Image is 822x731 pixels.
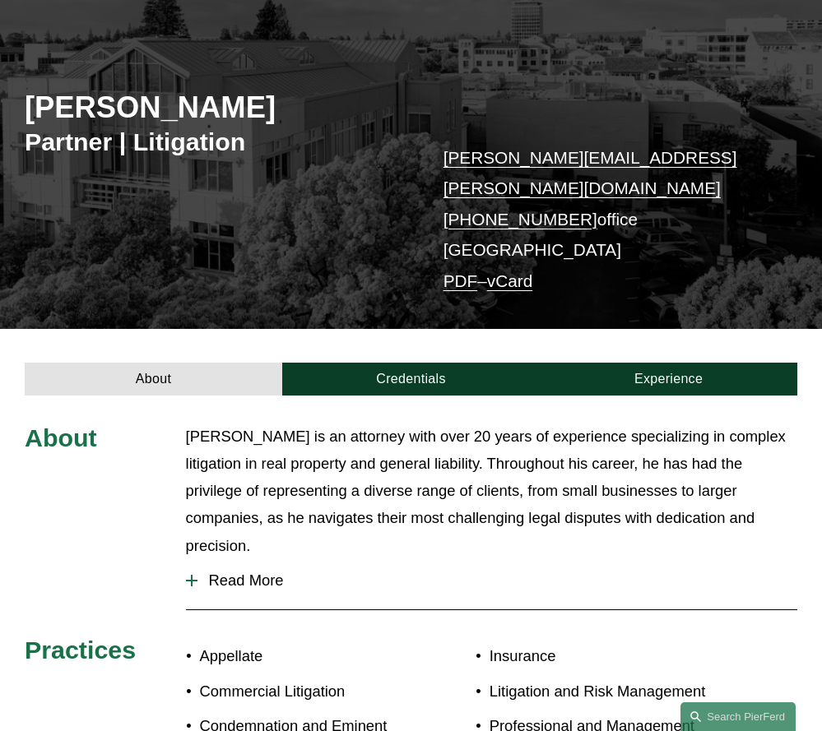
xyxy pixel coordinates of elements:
a: vCard [487,271,532,290]
span: Practices [25,636,136,664]
p: Insurance [490,642,733,669]
button: Read More [186,559,797,602]
p: [PERSON_NAME] is an attorney with over 20 years of experience specializing in complex litigation ... [186,423,797,559]
p: Appellate [200,642,411,669]
a: Credentials [282,363,540,396]
a: Experience [540,363,797,396]
span: About [25,423,97,451]
a: About [25,363,282,396]
a: PDF [444,271,478,290]
p: office [GEOGRAPHIC_DATA] – [444,142,765,296]
p: Litigation and Risk Management [490,678,733,705]
a: Search this site [680,702,796,731]
h2: [PERSON_NAME] [25,90,411,126]
a: [PHONE_NUMBER] [444,210,597,229]
a: [PERSON_NAME][EMAIL_ADDRESS][PERSON_NAME][DOMAIN_NAME] [444,148,737,197]
h3: Partner | Litigation [25,127,411,158]
p: Commercial Litigation [200,678,411,705]
span: Read More [197,571,797,590]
